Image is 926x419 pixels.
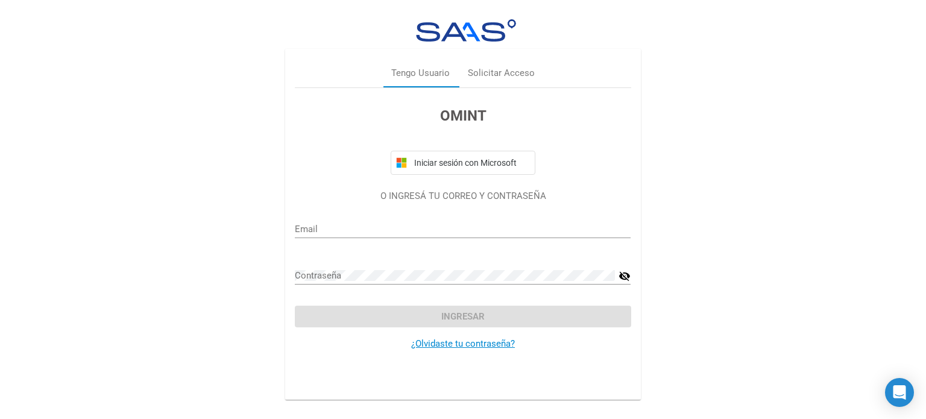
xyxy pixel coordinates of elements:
p: O INGRESÁ TU CORREO Y CONTRASEÑA [295,189,631,203]
span: Ingresar [441,311,485,322]
mat-icon: visibility_off [619,269,631,283]
button: Ingresar [295,306,631,327]
a: ¿Olvidaste tu contraseña? [411,338,515,349]
div: Open Intercom Messenger [885,378,914,407]
h3: OMINT [295,105,631,127]
button: Iniciar sesión con Microsoft [391,151,535,175]
div: Tengo Usuario [391,66,450,80]
span: Iniciar sesión con Microsoft [412,158,530,168]
div: Solicitar Acceso [468,66,535,80]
